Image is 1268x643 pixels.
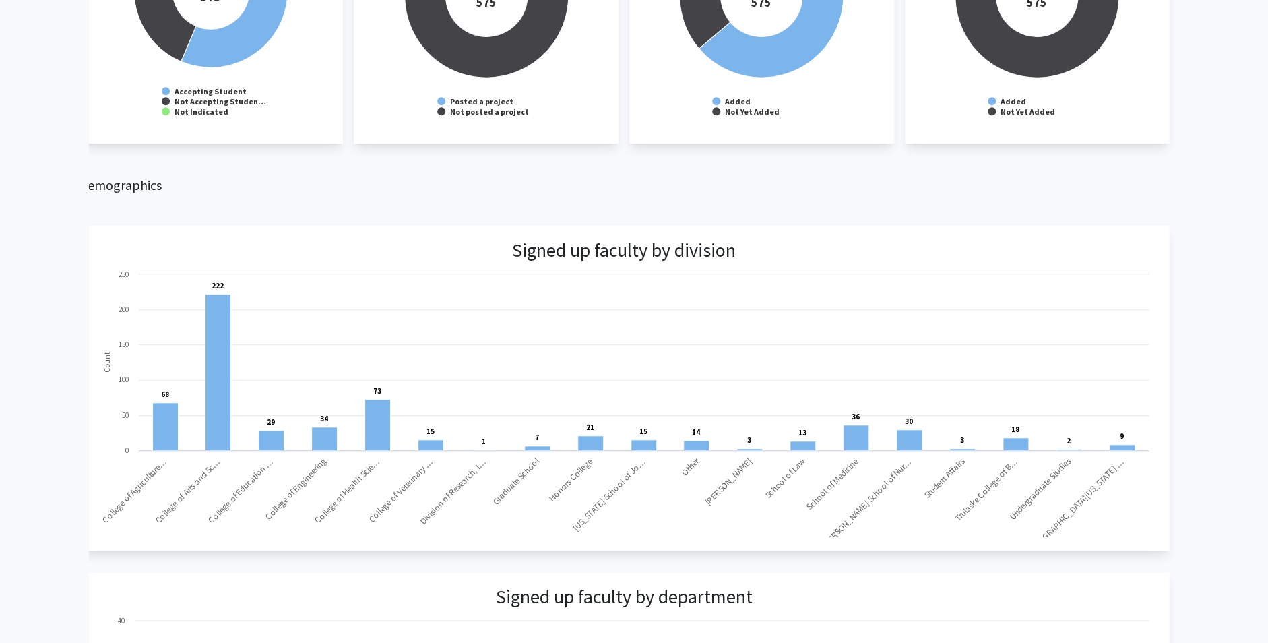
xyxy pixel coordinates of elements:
[1026,456,1126,555] text: [GEOGRAPHIC_DATA][US_STATE] …
[426,427,435,436] text: 15
[119,375,129,384] text: 100
[922,456,967,501] text: Student Affairs
[119,305,129,314] text: 200
[174,86,247,96] text: Accepting Student
[725,106,780,117] text: Not Yet Added
[960,435,964,445] text: 3
[763,455,808,500] text: School of Law
[152,456,222,526] text: College of Arts and Sc…
[1120,431,1124,441] text: 9
[100,456,169,525] text: College of Agriculture…
[804,456,860,512] text: School of Medicine
[496,586,753,609] h3: Signed up faculty by department
[212,281,224,290] text: 222
[119,270,129,279] text: 250
[678,455,701,478] text: Other
[161,390,169,399] text: 68
[1001,106,1055,117] text: Not Yet Added
[450,106,529,117] text: Not posted a project
[373,386,381,396] text: 73
[1007,456,1073,522] text: Undergraduate Studies
[570,456,647,533] text: [US_STATE] School of Jo…
[119,340,129,349] text: 150
[1067,436,1071,446] text: 2
[267,417,275,427] text: 29
[205,456,276,526] text: College of Education …
[1011,425,1019,434] text: 18
[586,423,594,432] text: 21
[512,239,736,262] h3: Signed up faculty by division
[546,456,594,503] text: Honors College
[175,106,228,117] text: Not Indicated
[639,427,647,436] text: 15
[263,456,329,522] text: College of Engineering
[79,177,1170,193] h2: Demographics
[102,352,112,373] text: Count
[702,456,754,508] text: [PERSON_NAME]
[535,433,539,442] text: 7
[852,412,860,421] text: 36
[692,427,700,437] text: 14
[125,446,129,455] text: 0
[417,456,488,526] text: Division of Research, I…
[952,456,1019,523] text: Trulaske College of B…
[798,428,806,437] text: 13
[320,414,328,423] text: 34
[122,410,129,420] text: 50
[490,456,541,507] text: Graduate School
[724,96,751,106] text: Added
[905,417,913,426] text: 30
[747,435,751,445] text: 3
[175,96,266,106] text: Not Accepting Studen…
[366,456,435,525] text: College of Veterinary …
[1000,96,1026,106] text: Added
[450,96,513,106] text: Posted a project
[10,582,57,633] iframe: Chat
[482,437,486,446] text: 1
[118,616,125,625] text: 40
[312,456,382,526] text: College of Health Scie…
[819,456,914,550] text: [PERSON_NAME] School of Nur…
